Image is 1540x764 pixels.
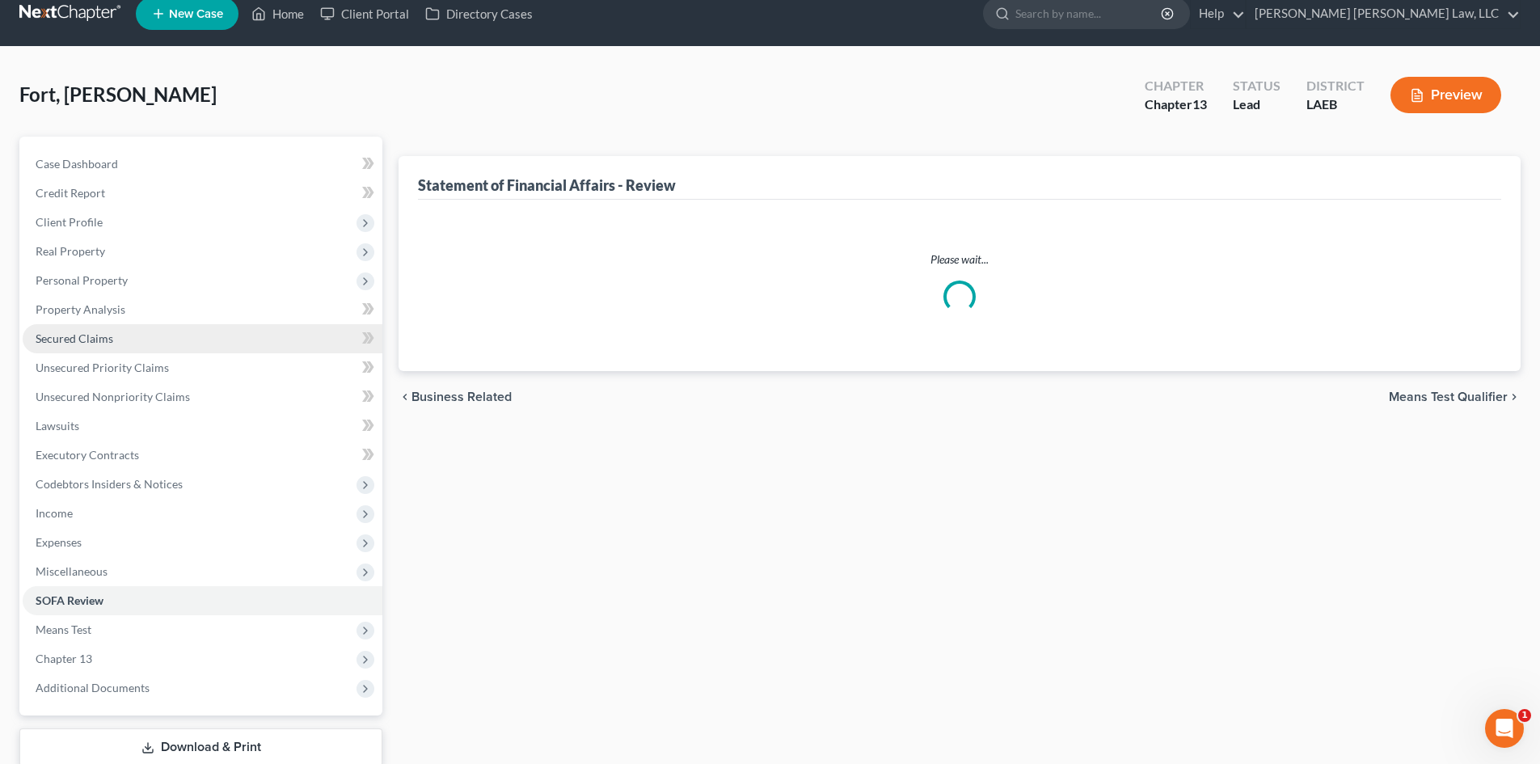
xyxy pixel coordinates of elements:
[1145,95,1207,114] div: Chapter
[36,477,183,491] span: Codebtors Insiders & Notices
[36,593,103,607] span: SOFA Review
[1145,77,1207,95] div: Chapter
[1233,95,1281,114] div: Lead
[1233,77,1281,95] div: Status
[411,390,512,403] span: Business Related
[36,273,128,287] span: Personal Property
[399,390,411,403] i: chevron_left
[23,441,382,470] a: Executory Contracts
[36,390,190,403] span: Unsecured Nonpriority Claims
[23,353,382,382] a: Unsecured Priority Claims
[36,331,113,345] span: Secured Claims
[36,215,103,229] span: Client Profile
[36,623,91,636] span: Means Test
[431,251,1488,268] p: Please wait...
[36,419,79,433] span: Lawsuits
[36,157,118,171] span: Case Dashboard
[1390,77,1501,113] button: Preview
[1508,390,1521,403] i: chevron_right
[23,324,382,353] a: Secured Claims
[36,302,125,316] span: Property Analysis
[36,186,105,200] span: Credit Report
[1389,390,1508,403] span: Means Test Qualifier
[1306,95,1365,114] div: LAEB
[23,295,382,324] a: Property Analysis
[1389,390,1521,403] button: Means Test Qualifier chevron_right
[23,150,382,179] a: Case Dashboard
[23,179,382,208] a: Credit Report
[36,564,108,578] span: Miscellaneous
[19,82,217,106] span: Fort, [PERSON_NAME]
[1518,709,1531,722] span: 1
[1485,709,1524,748] iframe: Intercom live chat
[1306,77,1365,95] div: District
[36,506,73,520] span: Income
[23,382,382,412] a: Unsecured Nonpriority Claims
[418,175,676,195] div: Statement of Financial Affairs - Review
[36,681,150,694] span: Additional Documents
[36,448,139,462] span: Executory Contracts
[36,652,92,665] span: Chapter 13
[36,361,169,374] span: Unsecured Priority Claims
[36,244,105,258] span: Real Property
[1192,96,1207,112] span: 13
[36,535,82,549] span: Expenses
[23,586,382,615] a: SOFA Review
[169,8,223,20] span: New Case
[399,390,512,403] button: chevron_left Business Related
[23,412,382,441] a: Lawsuits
